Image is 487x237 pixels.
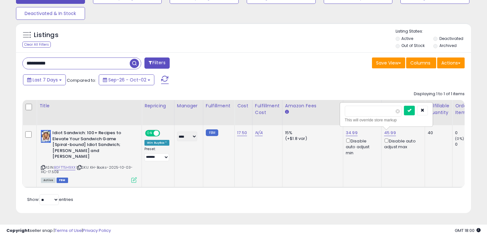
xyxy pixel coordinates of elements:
[23,74,66,85] button: Last 7 Days
[41,165,133,174] span: | SKU: KH-Books-2025-10-03-HC-17.50B
[406,57,436,68] button: Columns
[396,28,471,34] p: Listing States:
[33,77,58,83] span: Last 7 Days
[455,227,481,233] span: 2025-10-10 18:00 GMT
[401,43,425,48] label: Out of Stock
[439,43,457,48] label: Archived
[174,100,203,125] th: CSV column name: cust_attr_1_Manager
[41,130,137,182] div: ASIN:
[39,103,139,109] div: Title
[437,57,465,68] button: Actions
[455,136,464,141] small: (0%)
[144,103,172,109] div: Repricing
[27,196,73,203] span: Show: entries
[372,57,405,68] button: Save View
[410,60,430,66] span: Columns
[159,131,169,136] span: OFF
[346,130,358,136] a: 34.99
[285,130,338,136] div: 15%
[177,103,200,109] div: Manager
[285,103,340,109] div: Amazon Fees
[285,109,289,115] small: Amazon Fees.
[67,77,96,83] span: Compared to:
[206,103,232,109] div: Fulfillment
[52,130,130,161] b: Idiot Sandwich: 100+ Recipes to Elevate Your Sandwich Game [Spiral-bound] Idiot Sandwich; [PERSON...
[55,227,82,233] a: Terms of Use
[6,227,30,233] strong: Copyright
[144,57,169,69] button: Filters
[144,140,169,146] div: Win BuyBox *
[57,178,68,183] span: FBM
[346,137,376,156] div: Disable auto adjust min
[455,130,481,136] div: 0
[255,130,263,136] a: N/A
[285,136,338,141] div: (+$1.8 var)
[439,36,463,41] label: Deactivated
[414,91,465,97] div: Displaying 1 to 1 of 1 items
[34,31,58,40] h5: Listings
[455,103,478,116] div: Ordered Items
[54,165,75,170] a: B0FTT5H9XX
[345,117,428,123] div: This will override store markup
[206,129,218,136] small: FBM
[16,7,85,20] button: Deactivated & In Stock
[237,103,250,109] div: Cost
[6,228,111,234] div: seller snap | |
[83,227,111,233] a: Privacy Policy
[146,131,154,136] span: ON
[99,74,154,85] button: Sep-26 - Oct-02
[428,130,447,136] div: 40
[455,141,481,147] div: 0
[108,77,146,83] span: Sep-26 - Oct-02
[237,130,247,136] a: 17.50
[41,178,56,183] span: All listings currently available for purchase on Amazon
[41,130,51,143] img: 51P32DS39WL._SL40_.jpg
[384,130,396,136] a: 45.99
[22,42,51,48] div: Clear All Filters
[428,103,450,116] div: Fulfillable Quantity
[401,36,413,41] label: Active
[255,103,280,116] div: Fulfillment Cost
[384,137,420,150] div: Disable auto adjust max
[144,147,169,161] div: Preset:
